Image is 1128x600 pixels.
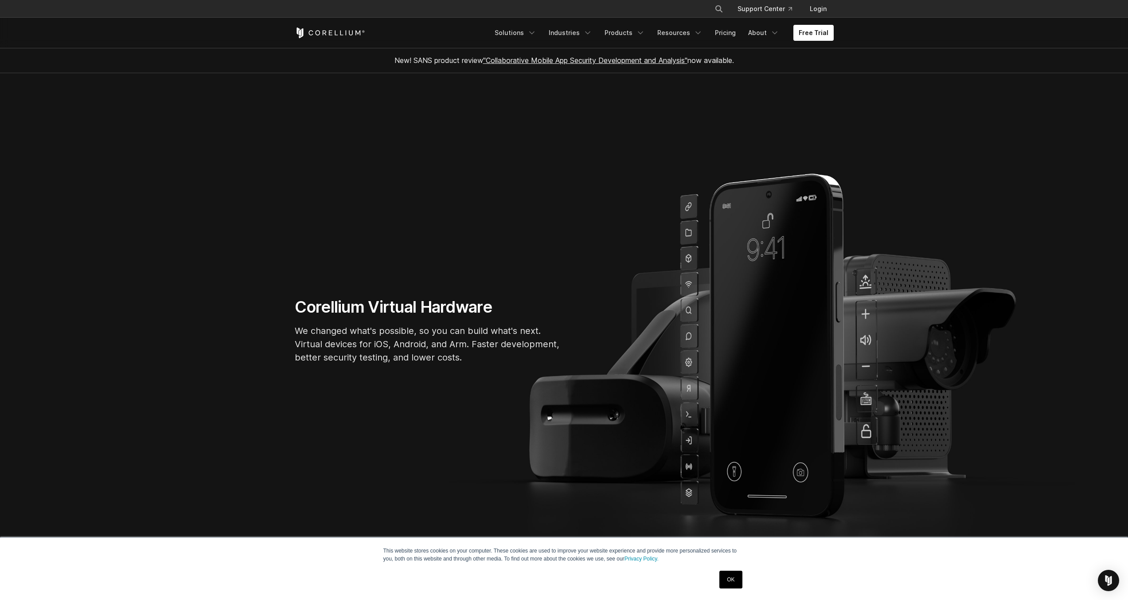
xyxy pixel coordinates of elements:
span: New! SANS product review now available. [394,56,734,65]
a: Industries [543,25,597,41]
div: Navigation Menu [489,25,834,41]
div: Navigation Menu [704,1,834,17]
p: We changed what's possible, so you can build what's next. Virtual devices for iOS, Android, and A... [295,324,561,364]
a: Privacy Policy. [624,556,659,562]
a: Login [803,1,834,17]
a: Pricing [710,25,741,41]
button: Search [711,1,727,17]
a: Free Trial [793,25,834,41]
a: Products [599,25,650,41]
a: About [743,25,785,41]
a: OK [719,571,742,588]
a: Support Center [730,1,799,17]
h1: Corellium Virtual Hardware [295,297,561,317]
a: "Collaborative Mobile App Security Development and Analysis" [483,56,687,65]
div: Open Intercom Messenger [1098,570,1119,591]
a: Corellium Home [295,27,365,38]
a: Solutions [489,25,542,41]
p: This website stores cookies on your computer. These cookies are used to improve your website expe... [383,547,745,563]
a: Resources [652,25,708,41]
